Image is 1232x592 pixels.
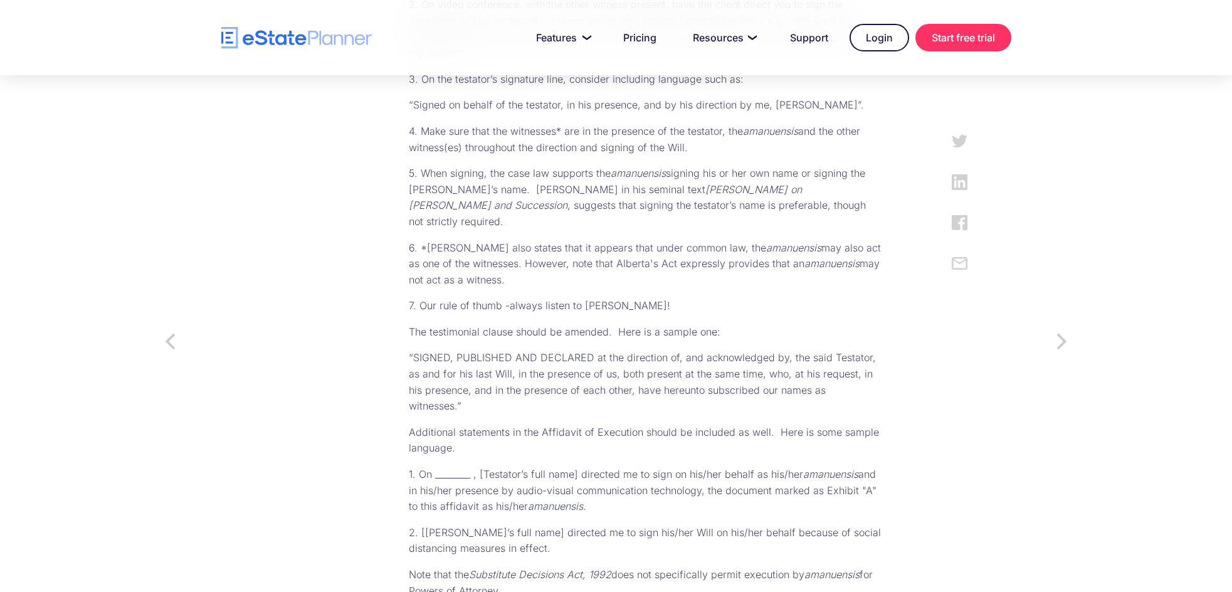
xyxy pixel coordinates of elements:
[409,97,881,114] p: “Signed on behalf of the testator, in his presence, and by his direction by me, [PERSON_NAME]”.
[528,500,583,512] em: amanuensis
[775,25,843,50] a: Support
[766,241,821,254] em: amanuensis
[608,25,671,50] a: Pricing
[409,425,881,457] p: Additional statements in the Affidavit of Execution should be included as well. Here is some samp...
[409,324,881,341] p: The testimonial clause should be amended. Here is a sample one:
[409,183,802,212] em: [PERSON_NAME] on [PERSON_NAME] and Succession
[409,71,881,88] p: 3. On the testator’s signature line, consider including language such as:
[678,25,769,50] a: Resources
[915,24,1011,51] a: Start free trial
[850,24,909,51] a: Login
[409,166,881,230] p: 5. When signing, the case law supports the signing his or her own name or signing the [PERSON_NAM...
[804,257,860,270] em: amanuensis
[803,468,858,480] em: amanuensis
[409,525,881,557] p: 2. [[PERSON_NAME]’s full name] directed me to sign his/her Will on his/her behalf because of soci...
[221,27,372,49] a: home
[804,568,860,581] em: amanuensis
[409,467,881,515] p: 1. On ________ , [Testator’s full name] directed me to sign on his/her behalf as his/her and in h...
[521,25,602,50] a: Features
[611,167,666,179] em: amanuensis
[409,240,881,288] p: 6. *[PERSON_NAME] also states that it appears that under common law, the may also act as one of t...
[469,568,611,581] em: Substitute Decisions Act, 1992
[743,125,798,137] em: amanuensis
[409,350,881,414] p: “SIGNED, PUBLISHED AND DECLARED at the direction of, and acknowledged by, the said Testator, as a...
[409,124,881,156] p: 4. Make sure that the witnesses* are in the presence of the testator, the and the other witness(e...
[409,298,881,314] p: 7. Our rule of thumb -always listen to [PERSON_NAME]!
